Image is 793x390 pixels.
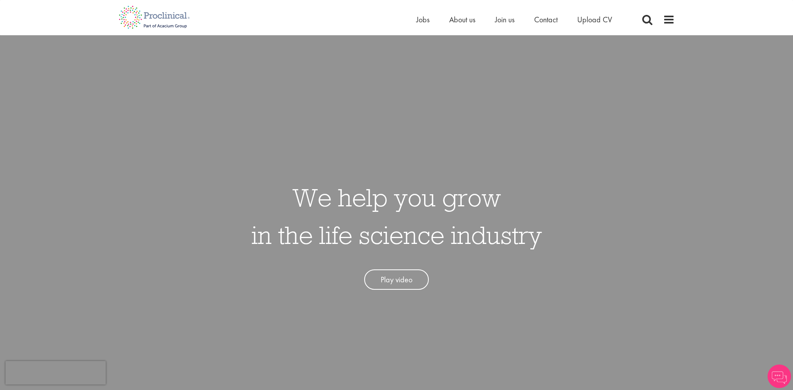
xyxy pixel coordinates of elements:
[416,14,430,25] a: Jobs
[534,14,558,25] a: Contact
[364,269,429,290] a: Play video
[768,365,791,388] img: Chatbot
[449,14,475,25] a: About us
[495,14,515,25] a: Join us
[251,179,542,254] h1: We help you grow in the life science industry
[577,14,612,25] a: Upload CV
